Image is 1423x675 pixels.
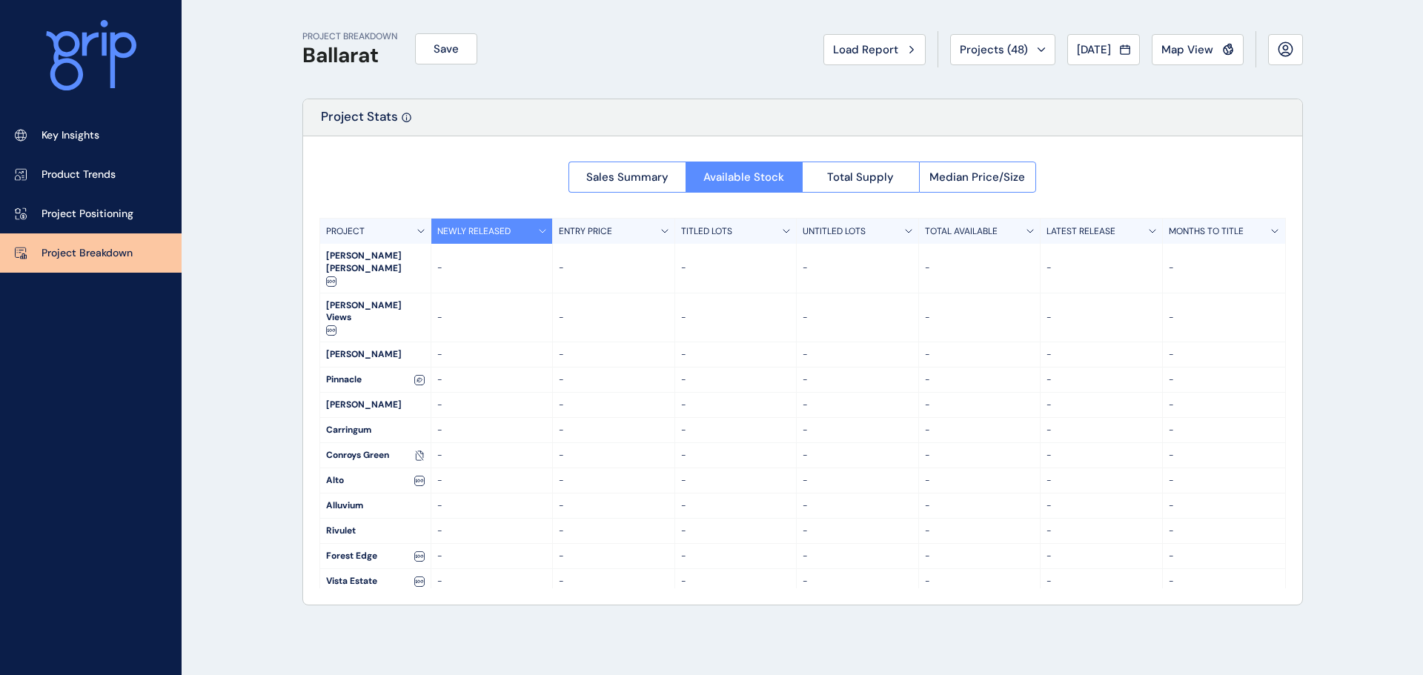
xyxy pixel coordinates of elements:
p: Project Stats [321,108,398,136]
span: Save [434,41,459,56]
h1: Ballarat [302,43,397,68]
button: [DATE] [1067,34,1140,65]
button: Map View [1152,34,1244,65]
span: Projects ( 48 ) [960,42,1028,57]
button: Save [415,33,477,64]
p: Project Breakdown [42,246,133,261]
span: Load Report [833,42,898,57]
p: Key Insights [42,128,99,143]
p: PROJECT BREAKDOWN [302,30,397,43]
span: Map View [1161,42,1213,57]
span: [DATE] [1077,42,1111,57]
button: Load Report [823,34,926,65]
button: Projects (48) [950,34,1055,65]
p: Project Positioning [42,207,133,222]
p: Product Trends [42,167,116,182]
